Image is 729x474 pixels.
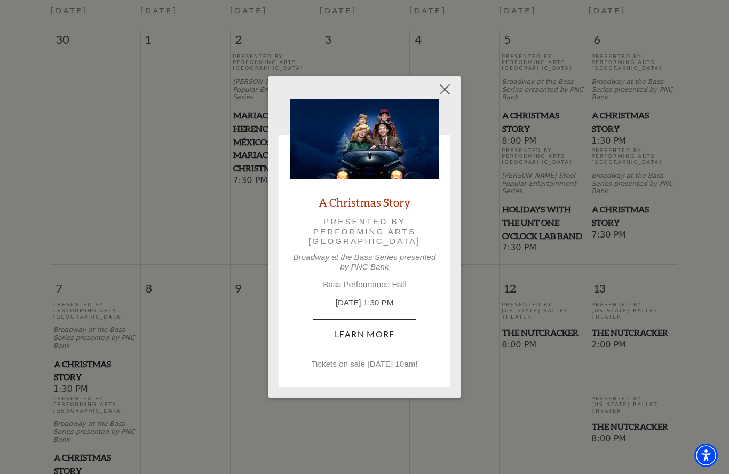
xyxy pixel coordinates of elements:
img: A Christmas Story [290,99,439,179]
p: Broadway at the Bass Series presented by PNC Bank [290,252,439,272]
div: Accessibility Menu [694,444,718,467]
p: Bass Performance Hall [290,280,439,289]
a: A Christmas Story [319,195,410,209]
p: Presented by Performing Arts [GEOGRAPHIC_DATA] [305,217,424,246]
button: Close [435,79,455,99]
a: December 6, 1:30 PM Learn More Tickets on sale Friday, June 27 at 10am [313,319,417,349]
p: Tickets on sale [DATE] 10am! [290,359,439,369]
p: [DATE] 1:30 PM [290,297,439,309]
